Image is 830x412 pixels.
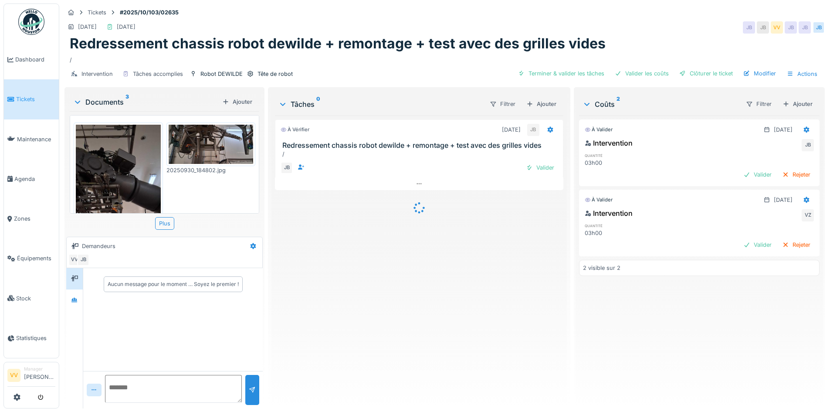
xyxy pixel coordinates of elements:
[502,126,521,134] div: [DATE]
[219,96,256,108] div: Ajouter
[125,97,129,107] sup: 3
[16,294,55,303] span: Stock
[740,68,779,79] div: Modifier
[743,21,755,34] div: JB
[282,150,559,158] div: /
[813,21,825,34] div: JB
[68,254,81,266] div: VV
[133,70,183,78] div: Tâches accomplies
[585,138,633,148] div: Intervention
[486,98,519,110] div: Filtrer
[4,119,59,159] a: Maintenance
[515,68,608,79] div: Terminer & valider les tâches
[70,52,820,64] div: /
[257,70,293,78] div: Tête de robot
[117,23,136,31] div: [DATE]
[78,23,97,31] div: [DATE]
[169,125,254,164] img: r9rbdwq0p12h8sw6cxe8abfbjw7b
[24,366,55,385] li: [PERSON_NAME]
[70,35,606,52] h1: Redressement chassis robot dewilde + remontage + test avec des grilles vides
[7,366,55,387] a: VV Manager[PERSON_NAME]
[523,98,560,110] div: Ajouter
[73,97,219,107] div: Documents
[757,21,769,34] div: JB
[18,9,44,35] img: Badge_color-CXgf-gQk.svg
[4,279,59,318] a: Stock
[200,70,243,78] div: Robot DEWILDE
[740,169,775,180] div: Valider
[17,254,55,262] span: Équipements
[14,215,55,223] span: Zones
[783,68,821,80] div: Actions
[88,8,106,17] div: Tickets
[740,239,775,251] div: Valider
[14,175,55,183] span: Agenda
[583,264,620,272] div: 2 visible sur 2
[108,280,239,288] div: Aucun message pour le moment … Soyez le premier !
[116,8,182,17] strong: #2025/10/103/02635
[617,99,620,109] sup: 2
[802,139,814,151] div: JB
[585,229,659,237] div: 03h00
[4,199,59,238] a: Zones
[585,196,613,204] div: À valider
[771,21,783,34] div: VV
[4,318,59,358] a: Statistiques
[585,126,613,133] div: À valider
[24,366,55,372] div: Manager
[799,21,811,34] div: JB
[611,68,672,79] div: Valider les coûts
[166,166,256,174] div: 20250930_184802.jpg
[676,68,736,79] div: Clôturer le ticket
[585,208,633,218] div: Intervention
[779,169,814,180] div: Rejeter
[4,40,59,79] a: Dashboard
[583,99,739,109] div: Coûts
[4,79,59,119] a: Tickets
[4,159,59,199] a: Agenda
[585,223,659,228] h6: quantité
[278,99,482,109] div: Tâches
[16,334,55,342] span: Statistiques
[774,126,793,134] div: [DATE]
[155,217,174,230] div: Plus
[81,70,113,78] div: Intervention
[16,95,55,103] span: Tickets
[281,162,293,174] div: JB
[316,99,320,109] sup: 0
[785,21,797,34] div: JB
[281,126,309,133] div: À vérifier
[82,242,115,250] div: Demandeurs
[17,135,55,143] span: Maintenance
[585,153,659,158] h6: quantité
[282,141,559,150] h3: Redressement chassis robot dewilde + remontage + test avec des grilles vides
[774,196,793,204] div: [DATE]
[15,55,55,64] span: Dashboard
[76,125,161,309] img: nijvuq4wurpwb5mlzne553vumz5m
[77,254,89,266] div: JB
[779,98,816,110] div: Ajouter
[779,239,814,251] div: Rejeter
[742,98,776,110] div: Filtrer
[4,238,59,278] a: Équipements
[585,159,659,167] div: 03h00
[7,369,20,382] li: VV
[527,124,539,136] div: JB
[802,209,814,221] div: VZ
[522,162,558,174] div: Valider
